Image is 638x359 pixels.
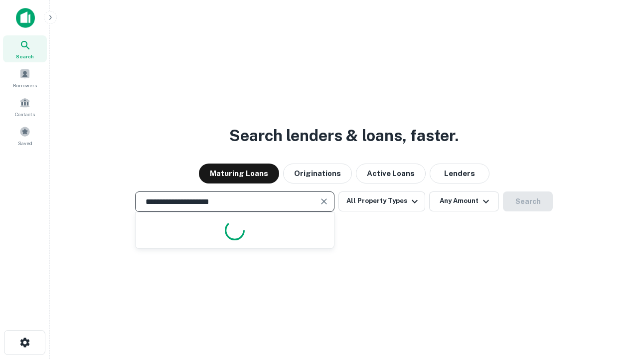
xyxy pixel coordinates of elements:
[3,35,47,62] a: Search
[429,191,499,211] button: Any Amount
[16,52,34,60] span: Search
[229,124,459,148] h3: Search lenders & loans, faster.
[3,122,47,149] a: Saved
[199,164,279,183] button: Maturing Loans
[15,110,35,118] span: Contacts
[338,191,425,211] button: All Property Types
[430,164,489,183] button: Lenders
[356,164,426,183] button: Active Loans
[13,81,37,89] span: Borrowers
[317,194,331,208] button: Clear
[18,139,32,147] span: Saved
[3,93,47,120] a: Contacts
[3,64,47,91] a: Borrowers
[16,8,35,28] img: capitalize-icon.png
[283,164,352,183] button: Originations
[588,247,638,295] iframe: Chat Widget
